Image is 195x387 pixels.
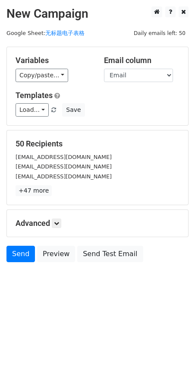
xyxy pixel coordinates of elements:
[16,56,91,65] h5: Variables
[131,29,189,38] span: Daily emails left: 50
[62,103,85,117] button: Save
[16,69,68,82] a: Copy/paste...
[16,154,112,160] small: [EMAIL_ADDRESS][DOMAIN_NAME]
[16,173,112,180] small: [EMAIL_ADDRESS][DOMAIN_NAME]
[16,139,179,149] h5: 50 Recipients
[6,30,85,36] small: Google Sheet:
[131,30,189,36] a: Daily emails left: 50
[16,103,49,117] a: Load...
[152,346,195,387] div: 聊天小组件
[37,246,75,262] a: Preview
[16,91,53,100] a: Templates
[45,30,85,36] a: 无标题电子表格
[16,219,179,228] h5: Advanced
[6,6,189,21] h2: New Campaign
[77,246,143,262] a: Send Test Email
[152,346,195,387] iframe: Chat Widget
[16,163,112,170] small: [EMAIL_ADDRESS][DOMAIN_NAME]
[6,246,35,262] a: Send
[16,185,52,196] a: +47 more
[104,56,179,65] h5: Email column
